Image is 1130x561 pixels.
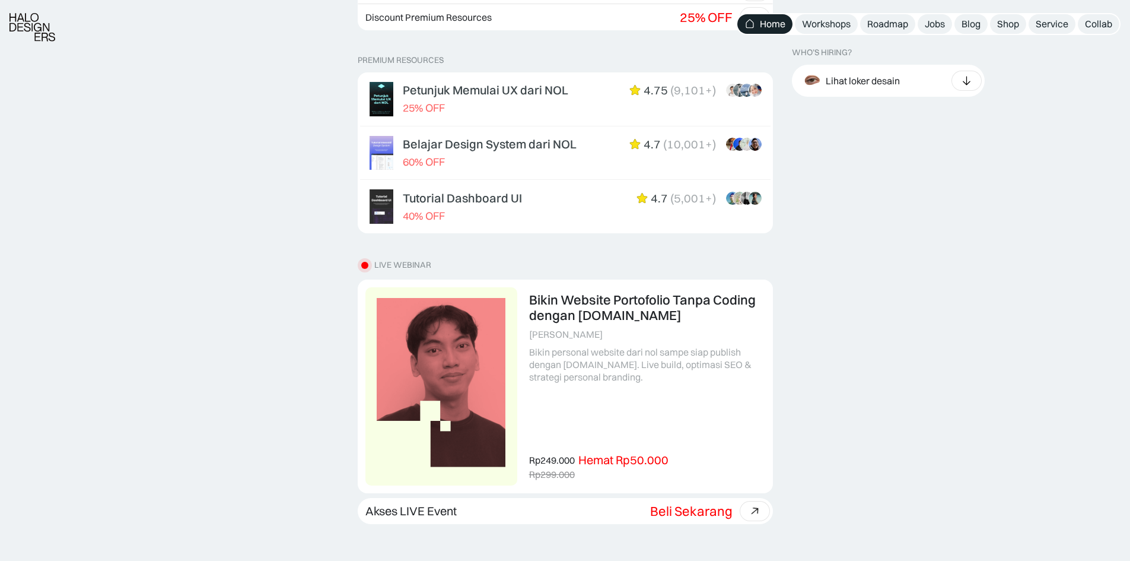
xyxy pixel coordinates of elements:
div: Service [1036,18,1068,30]
div: ) [712,191,716,205]
div: Beli Sekarang [650,503,733,519]
div: Workshops [802,18,851,30]
a: Service [1029,14,1075,34]
div: 40% OFF [403,210,445,223]
div: 4.7 [644,137,661,151]
div: Lihat loker desain [826,74,900,87]
div: Jobs [925,18,945,30]
div: ( [670,191,674,205]
div: Akses LIVE Event [365,504,457,518]
div: Tutorial Dashboard UI [403,191,522,205]
div: Rp299.000 [529,468,575,481]
div: 10,001+ [667,137,712,151]
div: ( [670,83,674,97]
a: Akses LIVE EventBeli Sekarang [358,498,773,524]
div: 25% OFF [403,102,445,115]
a: Collab [1078,14,1119,34]
a: Workshops [795,14,858,34]
a: Petunjuk Memulai UX dari NOL25% OFF4.75(9,101+) [360,75,771,123]
div: Petunjuk Memulai UX dari NOL [403,83,568,97]
div: Blog [962,18,981,30]
div: 25% OFF [680,9,733,25]
div: 60% OFF [403,156,445,169]
div: Shop [997,18,1019,30]
a: Tutorial Dashboard UI40% OFF4.7(5,001+) [360,182,771,231]
div: ) [712,83,716,97]
div: ) [712,137,716,151]
div: 4.75 [644,83,668,97]
a: Home [737,14,792,34]
div: Roadmap [867,18,908,30]
a: Shop [990,14,1026,34]
div: Collab [1085,18,1112,30]
a: Blog [954,14,988,34]
div: Rp249.000 [529,454,575,467]
div: 9,101+ [674,83,712,97]
a: Discount Premium Resources25% OFF [358,4,773,30]
div: Home [760,18,785,30]
div: WHO’S HIRING? [792,47,852,58]
div: Hemat Rp50.000 [578,453,669,467]
a: Roadmap [860,14,915,34]
div: ( [663,137,667,151]
p: PREMIUM RESOURCES [358,55,773,65]
a: Jobs [918,14,952,34]
div: Discount Premium Resources [365,12,492,23]
a: Belajar Design System dari NOL60% OFF4.7(10,001+) [360,129,771,178]
div: 5,001+ [674,191,712,205]
div: 4.7 [651,191,668,205]
div: Belajar Design System dari NOL [403,137,577,151]
div: LIVE WEBINAR [374,260,431,270]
